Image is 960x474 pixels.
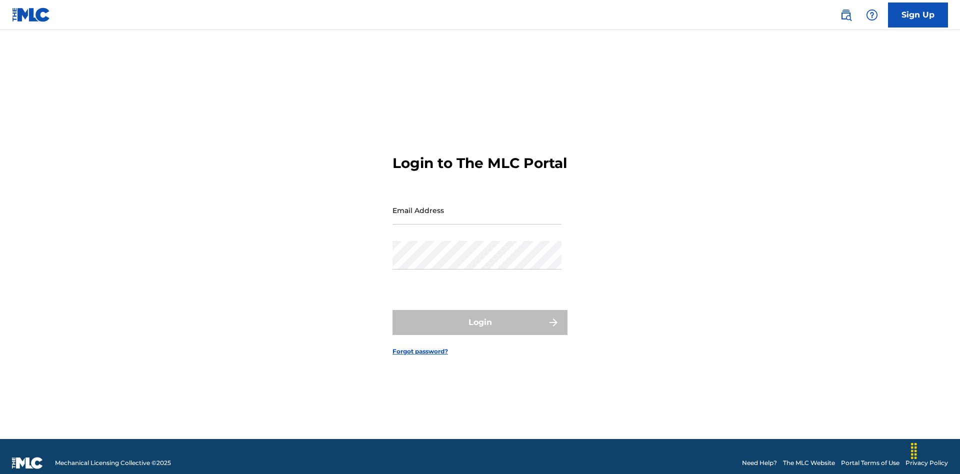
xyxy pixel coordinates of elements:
img: search [840,9,852,21]
span: Mechanical Licensing Collective © 2025 [55,458,171,467]
a: Need Help? [742,458,777,467]
a: The MLC Website [783,458,835,467]
a: Forgot password? [392,347,448,356]
a: Sign Up [888,2,948,27]
div: Drag [906,436,922,466]
div: Help [862,5,882,25]
h3: Login to The MLC Portal [392,154,567,172]
iframe: Chat Widget [910,426,960,474]
img: logo [12,457,43,469]
a: Privacy Policy [905,458,948,467]
a: Portal Terms of Use [841,458,899,467]
img: MLC Logo [12,7,50,22]
img: help [866,9,878,21]
a: Public Search [836,5,856,25]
